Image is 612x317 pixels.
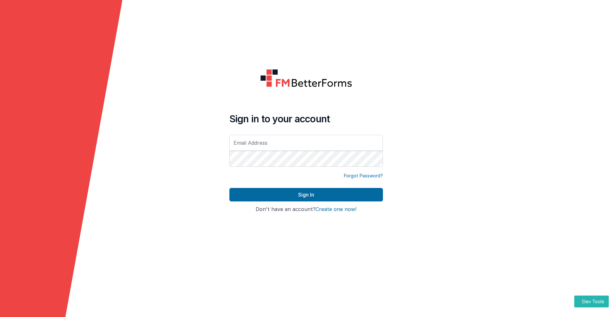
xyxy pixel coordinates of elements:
[229,207,383,212] h4: Don't have an account?
[574,296,609,307] button: Dev Tools
[344,173,383,179] a: Forgot Password?
[229,135,383,151] input: Email Address
[229,113,383,125] h4: Sign in to your account
[315,207,356,212] button: Create one now!
[229,188,383,201] button: Sign In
